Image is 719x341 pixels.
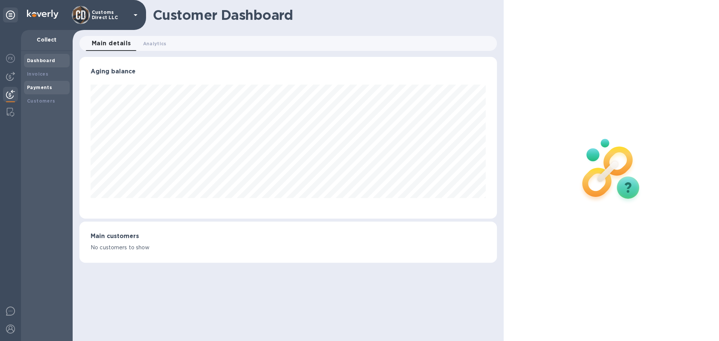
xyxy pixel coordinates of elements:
p: Customs Direct LLC [92,10,129,20]
img: Foreign exchange [6,54,15,63]
span: Analytics [143,40,167,48]
p: No customers to show [91,244,486,252]
span: Main details [92,38,131,49]
b: Dashboard [27,58,55,63]
p: Collect [27,36,67,43]
h3: Aging balance [91,68,486,75]
b: Invoices [27,71,48,77]
div: Unpin categories [3,7,18,22]
b: Customers [27,98,55,104]
b: Payments [27,85,52,90]
h1: Customer Dashboard [153,7,492,23]
img: Logo [27,10,58,19]
h3: Main customers [91,233,486,240]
